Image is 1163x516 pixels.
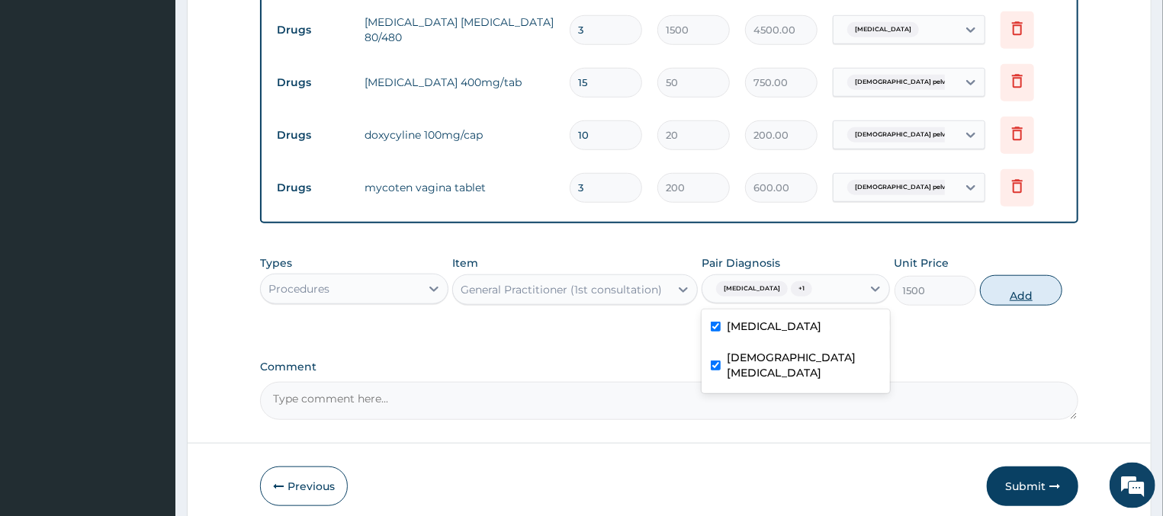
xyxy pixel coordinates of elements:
span: [DEMOGRAPHIC_DATA] pelvic inflammatory dis... [847,75,1017,90]
textarea: Type your message and hit 'Enter' [8,349,291,402]
td: Drugs [269,16,357,44]
button: Submit [987,466,1078,506]
label: Pair Diagnosis [702,255,780,271]
td: Drugs [269,69,357,97]
div: Minimize live chat window [250,8,287,44]
span: We're online! [88,159,210,312]
td: doxycyline 100mg/cap [357,120,563,150]
td: [MEDICAL_DATA] 400mg/tab [357,67,563,98]
label: Unit Price [895,255,949,271]
label: Types [260,257,292,270]
button: Previous [260,466,348,506]
span: + 1 [791,281,812,296]
td: Drugs [269,174,357,202]
span: [DEMOGRAPHIC_DATA] pelvic inflammatory dis... [847,127,1017,143]
img: d_794563401_company_1708531726252_794563401 [28,76,62,114]
div: General Practitioner (1st consultation) [461,282,662,297]
label: [DEMOGRAPHIC_DATA] [MEDICAL_DATA] [727,350,881,380]
span: [MEDICAL_DATA] [847,22,919,37]
td: Drugs [269,121,357,149]
label: [MEDICAL_DATA] [727,319,821,334]
span: [MEDICAL_DATA] [716,281,788,296]
span: [DEMOGRAPHIC_DATA] pelvic inflammatory dis... [847,180,1017,195]
td: [MEDICAL_DATA] [MEDICAL_DATA] 80/480 [357,7,563,53]
td: mycoten vagina tablet [357,172,563,203]
label: Comment [260,361,1079,373]
button: Add [980,275,1062,306]
div: Chat with us now [79,85,256,105]
label: Item [452,255,478,271]
div: Procedures [268,281,329,296]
